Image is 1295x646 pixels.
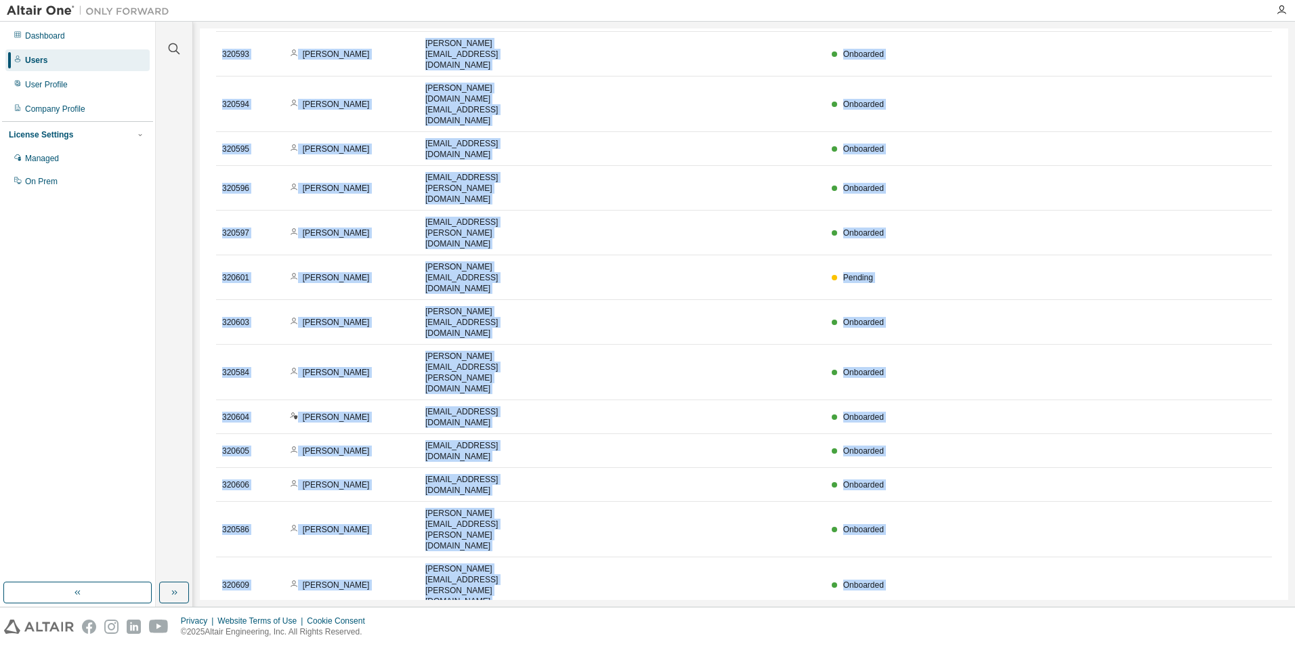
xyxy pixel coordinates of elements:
img: Altair One [7,4,176,18]
a: [PERSON_NAME] [303,318,370,327]
span: 320601 [222,272,249,283]
div: Company Profile [25,104,85,114]
span: [PERSON_NAME][EMAIL_ADDRESS][PERSON_NAME][DOMAIN_NAME] [425,563,549,607]
span: [PERSON_NAME][EMAIL_ADDRESS][PERSON_NAME][DOMAIN_NAME] [425,351,549,394]
a: [PERSON_NAME] [303,228,370,238]
span: [EMAIL_ADDRESS][DOMAIN_NAME] [425,440,549,462]
span: Onboarded [843,580,884,590]
a: [PERSON_NAME] [303,580,370,590]
span: Onboarded [843,480,884,490]
span: [EMAIL_ADDRESS][DOMAIN_NAME] [425,138,549,160]
div: Users [25,55,47,66]
a: [PERSON_NAME] [303,144,370,154]
span: Onboarded [843,368,884,377]
a: [PERSON_NAME] [303,273,370,282]
div: User Profile [25,79,68,90]
img: altair_logo.svg [4,620,74,634]
a: [PERSON_NAME] [303,368,370,377]
span: [PERSON_NAME][EMAIL_ADDRESS][DOMAIN_NAME] [425,38,549,70]
span: 320593 [222,49,249,60]
a: [PERSON_NAME] [303,412,370,422]
span: Onboarded [843,446,884,456]
p: © 2025 Altair Engineering, Inc. All Rights Reserved. [181,626,373,638]
span: [EMAIL_ADDRESS][PERSON_NAME][DOMAIN_NAME] [425,217,549,249]
a: [PERSON_NAME] [303,184,370,193]
img: facebook.svg [82,620,96,634]
span: Onboarded [843,228,884,238]
span: Onboarded [843,318,884,327]
span: 320605 [222,446,249,456]
a: [PERSON_NAME] [303,525,370,534]
span: 320606 [222,479,249,490]
span: 320597 [222,228,249,238]
div: On Prem [25,176,58,187]
div: Privacy [181,616,217,626]
span: 320594 [222,99,249,110]
span: Onboarded [843,525,884,534]
span: 320609 [222,580,249,590]
span: 320584 [222,367,249,378]
a: [PERSON_NAME] [303,480,370,490]
span: Onboarded [843,100,884,109]
span: 320596 [222,183,249,194]
span: Onboarded [843,184,884,193]
img: instagram.svg [104,620,119,634]
span: [PERSON_NAME][EMAIL_ADDRESS][DOMAIN_NAME] [425,261,549,294]
span: 320603 [222,317,249,328]
span: [EMAIL_ADDRESS][DOMAIN_NAME] [425,474,549,496]
div: Cookie Consent [307,616,373,626]
span: [PERSON_NAME][EMAIL_ADDRESS][DOMAIN_NAME] [425,306,549,339]
img: youtube.svg [149,620,169,634]
a: [PERSON_NAME] [303,446,370,456]
span: 320586 [222,524,249,535]
a: [PERSON_NAME] [303,49,370,59]
span: 320595 [222,144,249,154]
span: Onboarded [843,49,884,59]
span: [EMAIL_ADDRESS][DOMAIN_NAME] [425,406,549,428]
a: [PERSON_NAME] [303,100,370,109]
span: Onboarded [843,144,884,154]
div: License Settings [9,129,73,140]
img: linkedin.svg [127,620,141,634]
span: Pending [843,273,873,282]
div: Managed [25,153,59,164]
div: Dashboard [25,30,65,41]
span: [PERSON_NAME][EMAIL_ADDRESS][PERSON_NAME][DOMAIN_NAME] [425,508,549,551]
span: [PERSON_NAME][DOMAIN_NAME][EMAIL_ADDRESS][DOMAIN_NAME] [425,83,549,126]
span: 320604 [222,412,249,423]
span: Onboarded [843,412,884,422]
span: [EMAIL_ADDRESS][PERSON_NAME][DOMAIN_NAME] [425,172,549,204]
div: Website Terms of Use [217,616,307,626]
